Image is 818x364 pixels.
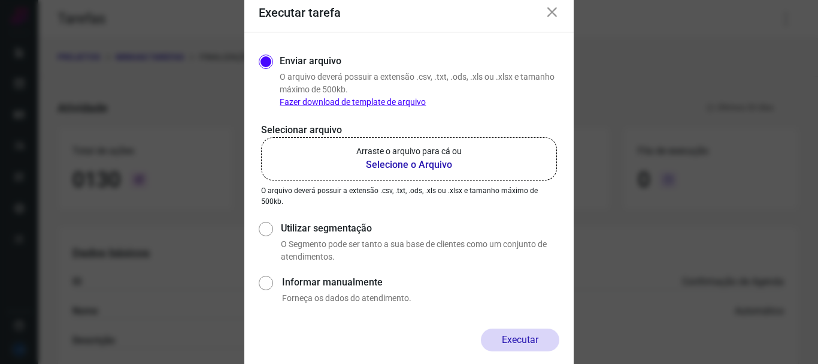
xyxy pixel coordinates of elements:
[282,275,559,290] label: Informar manualmente
[281,221,559,236] label: Utilizar segmentação
[356,158,462,172] b: Selecione o Arquivo
[280,54,341,68] label: Enviar arquivo
[281,238,559,263] p: O Segmento pode ser tanto a sua base de clientes como um conjunto de atendimentos.
[259,5,341,20] h3: Executar tarefa
[282,292,559,305] p: Forneça os dados do atendimento.
[280,71,559,109] p: O arquivo deverá possuir a extensão .csv, .txt, .ods, .xls ou .xlsx e tamanho máximo de 500kb.
[481,329,559,351] button: Executar
[261,123,557,137] p: Selecionar arquivo
[261,185,557,207] p: O arquivo deverá possuir a extensão .csv, .txt, .ods, .xls ou .xlsx e tamanho máximo de 500kb.
[280,97,426,107] a: Fazer download de template de arquivo
[356,145,462,158] p: Arraste o arquivo para cá ou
